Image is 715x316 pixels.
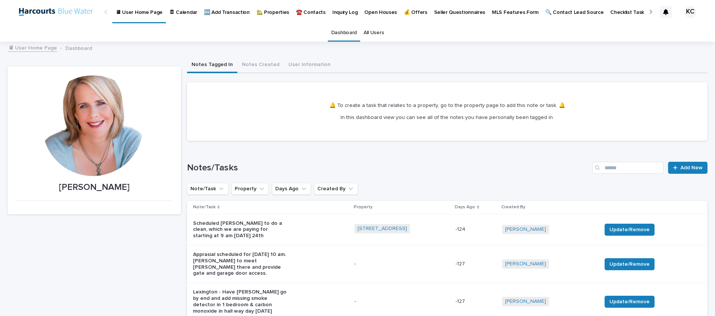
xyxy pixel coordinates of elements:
a: [PERSON_NAME] [505,298,546,305]
button: Property [231,183,269,195]
input: Search [592,162,664,174]
button: Notes Tagged In [187,57,237,73]
button: Note/Task [187,183,228,195]
button: Update/Remove [605,224,655,236]
p: - [354,298,448,305]
button: Days Ago [272,183,311,195]
button: Update/Remove [605,258,655,270]
p: In this dashboard view you can see all of the notes you have personally been tagged in. [329,114,565,121]
p: Lexington - Have [PERSON_NAME] go by end and add missing smoke detector in 1 bedroom & carbon mon... [193,289,287,314]
h1: Notes/Tasks [187,163,589,173]
p: Note/Task [193,203,216,211]
p: Scheduled [PERSON_NAME] to do a clean, which we are paying for starting at 9 am [DATE] 24th [193,220,287,239]
p: Days Ago [455,203,475,211]
a: [PERSON_NAME] [505,226,546,233]
p: -127 [456,259,466,267]
span: Update/Remove [609,223,650,236]
tr: Apprasial scheduled for [DATE] 10 am. [PERSON_NAME] to meet [PERSON_NAME] there and provide gate ... [187,245,707,283]
p: -124 [456,225,467,233]
a: 🖥 User Home Page [8,43,57,52]
p: -127 [456,297,466,305]
p: Created By [501,203,525,211]
span: Update/Remove [609,295,650,308]
p: Apprasial scheduled for [DATE] 10 am. [PERSON_NAME] to meet [PERSON_NAME] there and provide gate ... [193,251,287,277]
button: Update/Remove [605,296,655,308]
a: [STREET_ADDRESS] [357,226,407,232]
span: Add New [680,163,703,173]
tr: Scheduled [PERSON_NAME] to do a clean, which we are paying for starting at 9 am [DATE] 24th[STREE... [187,214,707,245]
a: [PERSON_NAME] [505,261,546,267]
button: Notes Created [237,57,284,73]
a: Add New [668,162,707,174]
a: All Users [364,24,384,42]
button: Created By [314,183,358,195]
p: Dashboard [65,44,92,52]
p: - [354,261,448,267]
div: KC [684,6,696,18]
a: Dashboard [331,24,357,42]
p: [PERSON_NAME] [17,182,172,193]
button: User Information [284,57,335,73]
img: tNrfT9AQRbuT9UvJ4teX [15,5,97,20]
span: Update/Remove [609,258,650,271]
p: 🔔 To create a task that relates to a property, go to the property page to add this note or task. 🔔 [329,102,565,109]
p: Property [354,203,373,211]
